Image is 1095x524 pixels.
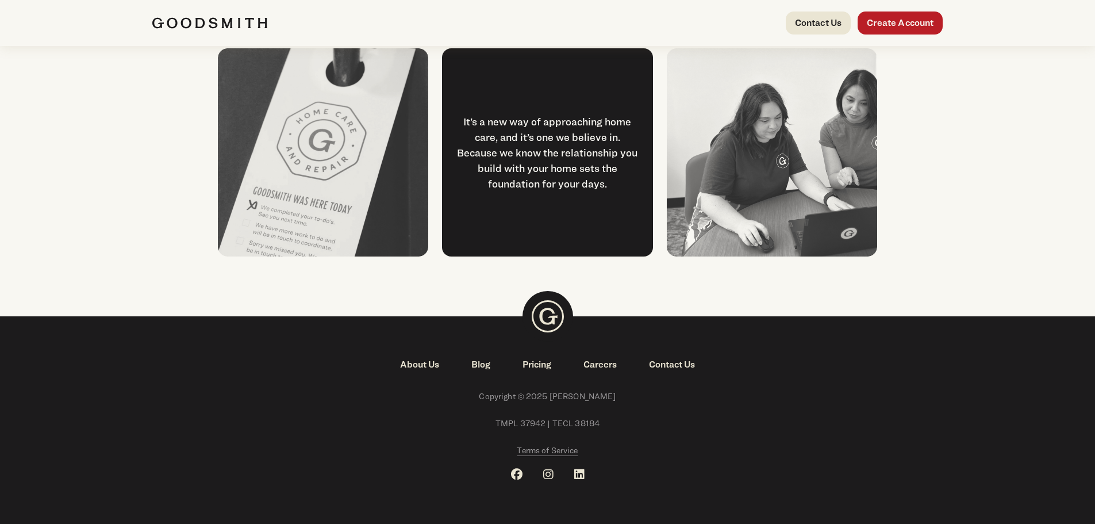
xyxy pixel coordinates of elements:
[152,417,943,430] span: TMPL 37942 | TECL 38184
[517,445,578,455] span: Terms of Service
[786,12,851,35] a: Contact Us
[152,390,943,403] span: Copyright © 2025 [PERSON_NAME]
[858,12,943,35] a: Create Account
[384,358,455,372] a: About Us
[456,114,639,192] div: It’s a new way of approaching home care, and it’s one we believe in. Because we know the relation...
[506,358,567,372] a: Pricing
[522,291,573,342] img: Goodsmith Logo
[455,358,506,372] a: Blog
[517,444,578,457] a: Terms of Service
[152,17,267,29] img: Goodsmith
[567,358,633,372] a: Careers
[633,358,711,372] a: Contact Us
